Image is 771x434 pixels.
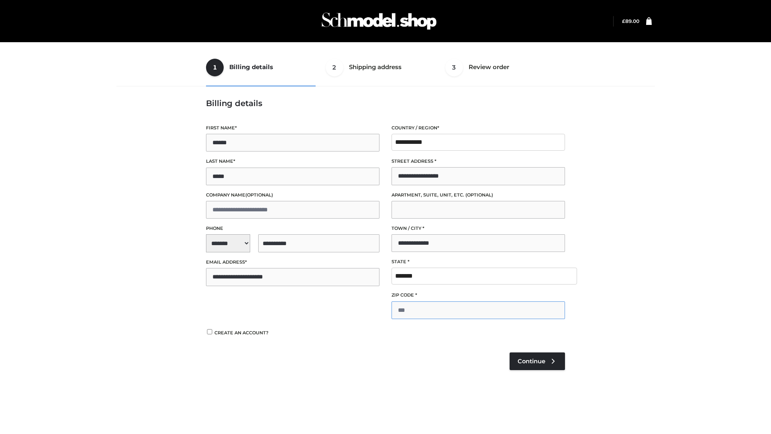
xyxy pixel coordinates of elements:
span: Create an account? [214,330,269,336]
h3: Billing details [206,98,565,108]
label: First name [206,124,379,132]
input: Create an account? [206,329,213,334]
label: Phone [206,225,379,232]
a: Continue [510,352,565,370]
span: (optional) [245,192,273,198]
span: Continue [518,358,545,365]
a: £89.00 [622,18,639,24]
label: Company name [206,191,379,199]
span: (optional) [465,192,493,198]
label: Last name [206,158,379,165]
span: £ [622,18,625,24]
label: Email address [206,258,379,266]
label: Country / Region [392,124,565,132]
label: ZIP Code [392,291,565,299]
img: Schmodel Admin 964 [319,5,439,37]
bdi: 89.00 [622,18,639,24]
label: Apartment, suite, unit, etc. [392,191,565,199]
label: Street address [392,158,565,165]
label: State [392,258,565,266]
label: Town / City [392,225,565,232]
